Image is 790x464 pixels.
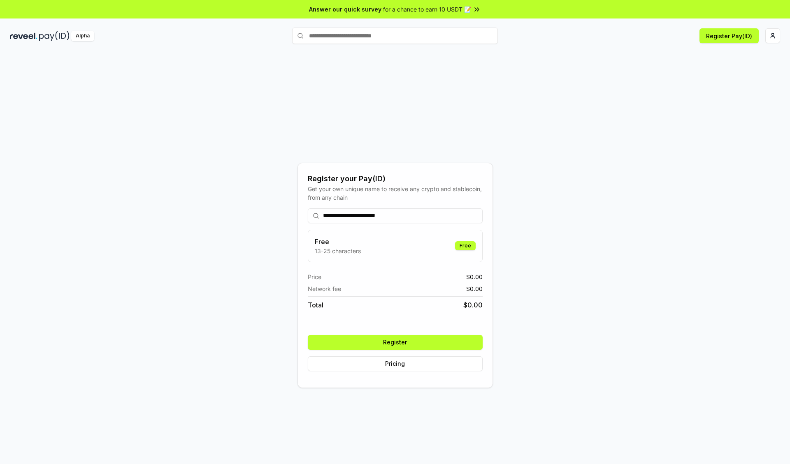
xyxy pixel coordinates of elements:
[315,247,361,255] p: 13-25 characters
[308,284,341,293] span: Network fee
[308,173,483,185] div: Register your Pay(ID)
[308,300,323,310] span: Total
[10,31,37,41] img: reveel_dark
[463,300,483,310] span: $ 0.00
[455,241,476,250] div: Free
[308,356,483,371] button: Pricing
[309,5,381,14] span: Answer our quick survey
[308,185,483,202] div: Get your own unique name to receive any crypto and stablecoin, from any chain
[39,31,70,41] img: pay_id
[383,5,471,14] span: for a chance to earn 10 USDT 📝
[308,272,321,281] span: Price
[315,237,361,247] h3: Free
[699,28,759,43] button: Register Pay(ID)
[466,284,483,293] span: $ 0.00
[71,31,94,41] div: Alpha
[466,272,483,281] span: $ 0.00
[308,335,483,350] button: Register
